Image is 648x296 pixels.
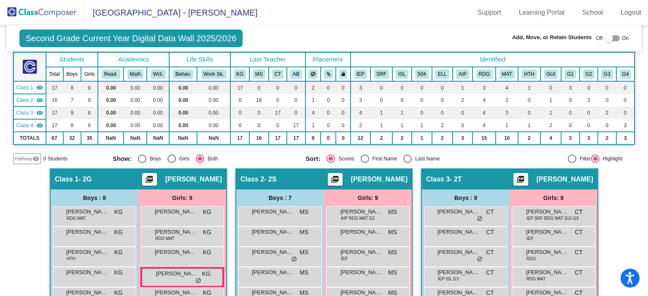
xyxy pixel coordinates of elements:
th: Meg Shaffer [249,67,269,81]
span: [PERSON_NAME] [66,248,108,256]
td: 0 [518,94,540,107]
td: 17 [269,107,287,119]
td: 0.00 [124,94,147,107]
button: CT [272,69,284,79]
span: KG [114,228,123,237]
td: 0 [598,94,616,107]
span: CT [486,248,494,257]
td: 8 [63,119,81,132]
span: [GEOGRAPHIC_DATA] - [PERSON_NAME] [84,6,257,19]
span: RDG MAT [155,235,174,242]
span: IEP SRF RDG MAT GUI G3 [526,215,578,221]
td: 1 [392,107,412,119]
td: 0 [370,94,392,107]
span: [PERSON_NAME] [165,175,222,184]
mat-icon: visibility [36,97,43,104]
td: 3 [580,94,598,107]
td: 0 [412,107,432,119]
td: 1 [305,94,321,107]
th: Keep away students [305,67,321,81]
td: 0 [336,81,351,94]
td: 0.00 [197,119,230,132]
td: 0 [336,94,351,107]
span: Class 3 [16,109,33,117]
td: 4 [472,107,496,119]
td: 0 [392,94,412,107]
td: 17 [230,132,249,144]
button: Print Students Details [513,173,528,186]
td: 0 [336,107,351,119]
td: 0 [321,119,336,132]
th: Last Teacher [230,52,305,67]
span: Sort: [305,155,320,163]
span: [PERSON_NAME] [340,208,383,216]
span: - 2G [78,175,92,184]
th: Group 3 [598,67,616,81]
td: 0 [561,107,579,119]
td: 2 [392,132,412,144]
td: 0 [321,81,336,94]
td: 4 [472,119,496,132]
div: Boys : 8 [51,189,138,206]
span: MS [300,208,308,216]
span: Off [596,35,602,42]
span: [PERSON_NAME] [252,228,294,236]
td: 0.00 [169,119,197,132]
td: 0.00 [147,94,169,107]
td: 0.00 [197,107,230,119]
td: 0 [432,81,453,94]
td: 1 [412,132,432,144]
td: 2 [453,94,472,107]
th: Life Skills [169,52,230,67]
span: [PERSON_NAME] [66,228,108,236]
span: [PERSON_NAME] [PERSON_NAME] [437,208,480,216]
td: 9 [81,119,98,132]
a: School [575,6,610,19]
td: 0 [540,81,561,94]
td: 2 [598,107,616,119]
div: Girls: 9 [324,189,412,206]
th: Placement [305,52,351,67]
td: NaN [197,132,230,144]
div: Boys [146,155,161,163]
td: 1 [392,119,412,132]
div: Scores [335,155,354,163]
th: Ann Barnard [287,67,305,81]
td: 1 [453,81,472,94]
td: 2 [432,132,453,144]
td: 4 [540,132,561,144]
td: NaN [169,132,197,144]
button: ELL [435,69,449,79]
td: 0 [321,107,336,119]
td: 0 [561,119,579,132]
td: 0 [321,132,336,144]
td: 0.00 [197,94,230,107]
button: Math [127,69,143,79]
span: [PERSON_NAME] [526,228,568,236]
td: 16 [46,94,63,107]
td: 3 [616,132,635,144]
th: Group 4 [616,67,635,81]
td: NaN [98,132,124,144]
td: 3 [453,132,472,144]
td: 4 [496,81,518,94]
button: Print Students Details [142,173,157,186]
td: 0 [287,107,305,119]
td: 17 [269,132,287,144]
span: CT [486,208,494,216]
span: [PERSON_NAME] [526,248,568,256]
td: 3 [616,119,635,132]
td: 1 [540,107,561,119]
td: 1 [540,94,561,107]
mat-icon: visibility [36,109,43,116]
td: 15 [472,132,496,144]
th: English Language Learner [432,67,453,81]
td: 0 [249,107,269,119]
td: 17 [287,132,305,144]
span: Second Grade Current Year Digital Data Wall 2025/2026 [19,29,243,47]
span: HTH [67,256,76,262]
td: 0 [580,107,598,119]
td: 8 [63,81,81,94]
td: 4 [351,107,370,119]
button: Work Sk. [201,69,227,79]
